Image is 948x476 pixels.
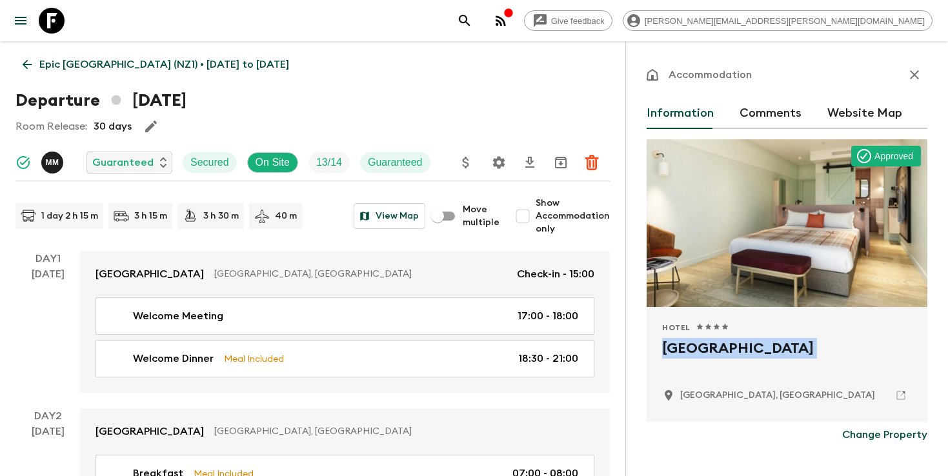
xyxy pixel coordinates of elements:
[15,88,187,114] h1: Departure [DATE]
[41,210,98,223] p: 1 day 2 h 15 m
[183,152,237,173] div: Secured
[842,422,927,448] button: Change Property
[518,351,578,366] p: 18:30 - 21:00
[275,210,297,223] p: 40 m
[15,408,80,424] p: Day 2
[662,322,691,333] span: Hotel
[662,338,912,379] h2: [GEOGRAPHIC_DATA]
[874,150,913,163] p: Approved
[15,119,87,134] p: Room Release:
[15,251,80,266] p: Day 1
[579,150,605,175] button: Delete
[41,155,66,166] span: Maddy Moore
[368,155,423,170] p: Guaranteed
[548,150,574,175] button: Archive (Completed, Cancelled or Unsynced Departures only)
[247,152,298,173] div: On Site
[452,8,478,34] button: search adventures
[214,268,507,281] p: [GEOGRAPHIC_DATA], [GEOGRAPHIC_DATA]
[133,308,223,324] p: Welcome Meeting
[680,389,875,402] p: Auckland, New Zealand
[80,251,610,297] a: [GEOGRAPHIC_DATA][GEOGRAPHIC_DATA], [GEOGRAPHIC_DATA]Check-in - 15:00
[669,67,752,83] p: Accommodation
[45,157,59,168] p: M M
[517,266,594,282] p: Check-in - 15:00
[316,155,342,170] p: 13 / 14
[463,203,499,229] span: Move multiple
[827,98,902,129] button: Website Map
[486,150,512,175] button: Settings
[203,210,239,223] p: 3 h 30 m
[536,197,610,235] span: Show Accommodation only
[214,425,584,438] p: [GEOGRAPHIC_DATA], [GEOGRAPHIC_DATA]
[94,119,132,134] p: 30 days
[524,10,612,31] a: Give feedback
[15,155,31,170] svg: Synced Successfully
[623,10,933,31] div: [PERSON_NAME][EMAIL_ADDRESS][PERSON_NAME][DOMAIN_NAME]
[518,308,578,324] p: 17:00 - 18:00
[96,297,594,335] a: Welcome Meeting17:00 - 18:00
[190,155,229,170] p: Secured
[15,52,296,77] a: Epic [GEOGRAPHIC_DATA] (NZ1) • [DATE] to [DATE]
[32,266,65,393] div: [DATE]
[133,351,214,366] p: Welcome Dinner
[96,424,204,439] p: [GEOGRAPHIC_DATA]
[92,155,154,170] p: Guaranteed
[41,152,66,174] button: MM
[256,155,290,170] p: On Site
[8,8,34,34] button: menu
[308,152,350,173] div: Trip Fill
[224,352,284,366] p: Meal Included
[647,98,714,129] button: Information
[39,57,289,72] p: Epic [GEOGRAPHIC_DATA] (NZ1) • [DATE] to [DATE]
[80,408,610,455] a: [GEOGRAPHIC_DATA][GEOGRAPHIC_DATA], [GEOGRAPHIC_DATA]
[453,150,479,175] button: Update Price, Early Bird Discount and Costs
[842,427,927,442] p: Change Property
[647,139,927,307] div: Photo of Sudima Auckland City
[544,16,612,26] span: Give feedback
[638,16,932,26] span: [PERSON_NAME][EMAIL_ADDRESS][PERSON_NAME][DOMAIN_NAME]
[740,98,802,129] button: Comments
[96,340,594,377] a: Welcome DinnerMeal Included18:30 - 21:00
[134,210,167,223] p: 3 h 15 m
[517,150,543,175] button: Download CSV
[96,266,204,282] p: [GEOGRAPHIC_DATA]
[354,203,425,229] button: View Map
